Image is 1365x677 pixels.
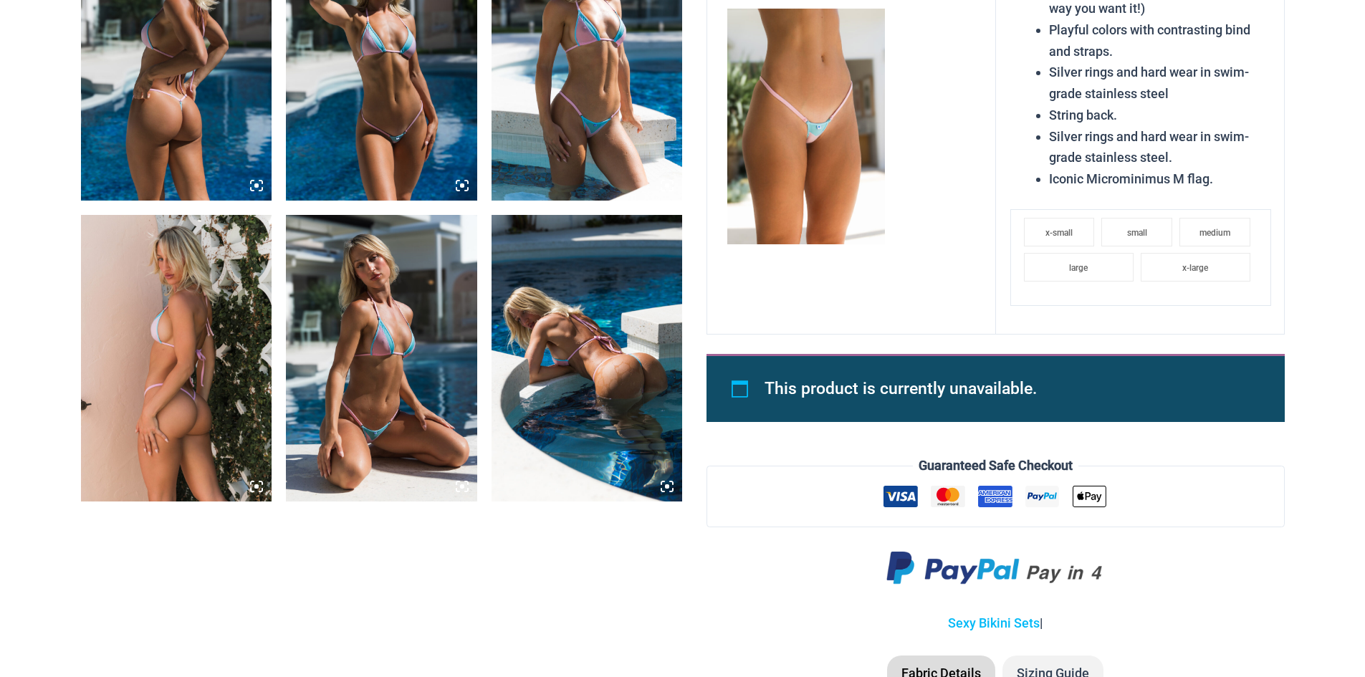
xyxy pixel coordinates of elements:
[1024,218,1095,246] li: x-small
[1179,218,1250,246] li: medium
[707,354,1284,422] div: This product is currently unavailable.
[492,215,683,501] img: That Summer Dawn 3063 Tri Top 4309 Micro
[286,215,477,501] img: That Summer Dawn 3063 Tri Top 4303 Micro
[81,215,272,501] img: That Summer Dawn 3063 Tri Top 4303 Micro
[1024,253,1134,282] li: large
[1049,126,1271,168] li: Silver rings and hard wear in swim-grade stainless steel.
[1049,105,1271,126] li: String back.
[1049,19,1271,62] li: Playful colors with contrasting bind and straps.
[1049,62,1271,104] li: Silver rings and hard wear in swim-grade stainless steel
[1127,228,1147,238] span: small
[1069,263,1088,273] span: large
[1182,263,1208,273] span: x-large
[707,613,1284,634] p: |
[948,615,1040,630] a: Sexy Bikini Sets
[1101,218,1172,246] li: small
[1045,228,1073,238] span: x-small
[913,455,1078,476] legend: Guaranteed Safe Checkout
[1049,168,1271,190] li: Iconic Microminimus M flag.
[1199,228,1230,238] span: medium
[1141,253,1250,282] li: x-large
[727,9,885,244] img: That Summer Dawn 4309 Micro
